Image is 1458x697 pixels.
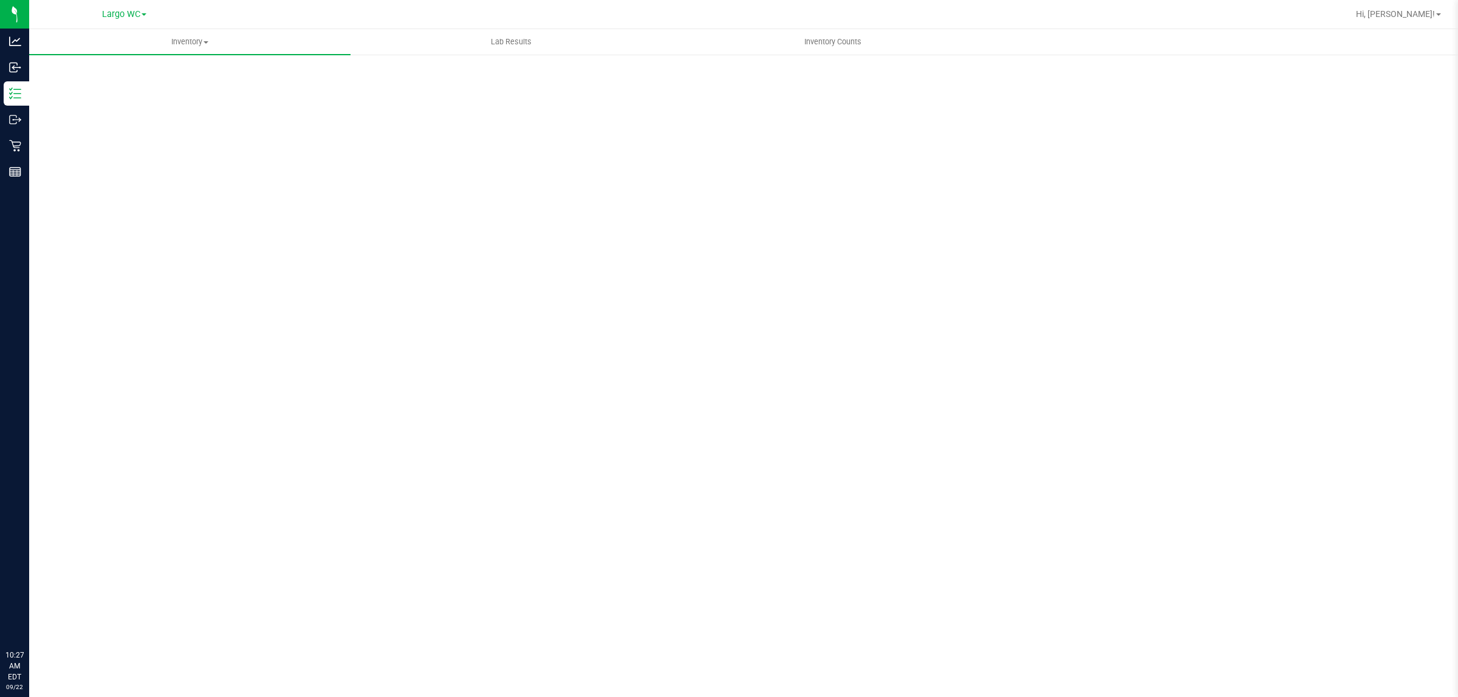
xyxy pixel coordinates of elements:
inline-svg: Inbound [9,61,21,73]
inline-svg: Analytics [9,35,21,47]
span: Hi, [PERSON_NAME]! [1356,9,1435,19]
p: 10:27 AM EDT [5,650,24,682]
a: Inventory Counts [672,29,993,55]
inline-svg: Reports [9,166,21,178]
inline-svg: Retail [9,140,21,152]
inline-svg: Inventory [9,87,21,100]
span: Lab Results [474,36,548,47]
p: 09/22 [5,682,24,692]
span: Inventory [29,36,351,47]
a: Inventory [29,29,351,55]
a: Lab Results [351,29,672,55]
span: Largo WC [102,9,140,19]
inline-svg: Outbound [9,114,21,126]
span: Inventory Counts [788,36,878,47]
